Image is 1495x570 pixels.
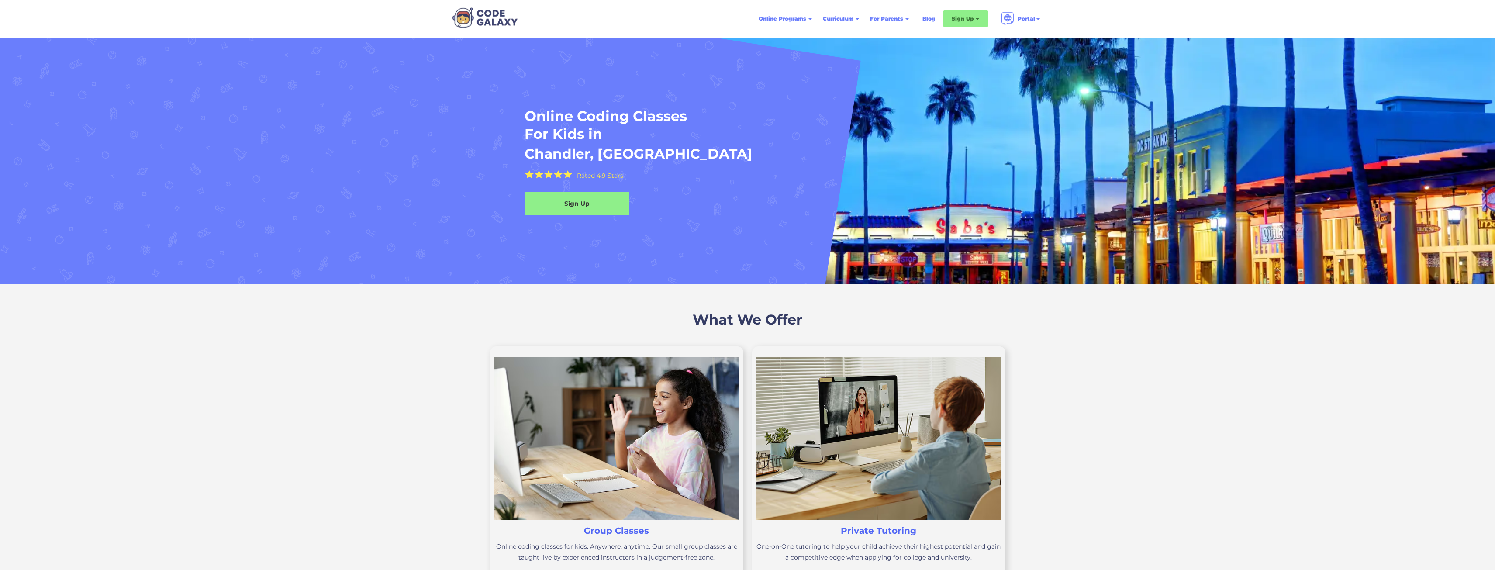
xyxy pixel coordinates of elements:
div: Sign Up [943,10,988,27]
div: Curriculum [818,11,865,27]
img: Yellow Star - the Code Galaxy [544,170,553,179]
h1: Chandler, [GEOGRAPHIC_DATA] [525,145,753,163]
div: Sign Up [952,14,974,23]
img: Yellow Star - the Code Galaxy [535,170,543,179]
div: For Parents [865,11,915,27]
p: One-on-One tutoring to help your child achieve their highest potential and gain a competitive edg... [756,541,1001,563]
a: Blog [917,11,941,27]
div: Sign Up [525,199,629,208]
h1: Online Coding Classes For Kids in [525,107,902,143]
h3: Group Classes [584,525,649,537]
a: Sign Up [525,192,629,215]
div: Portal [996,9,1046,29]
h3: Private Tutoring [841,525,916,537]
div: Online Programs [753,11,818,27]
img: Yellow Star - the Code Galaxy [554,170,563,179]
div: Curriculum [823,14,853,23]
div: Rated 4.9 Stars [577,173,623,179]
div: Online Programs [759,14,806,23]
div: Portal [1018,14,1035,23]
img: Yellow Star - the Code Galaxy [525,170,534,179]
p: Online coding classes for kids. Anywhere, anytime. Our small group classes are taught live by exp... [494,541,739,563]
img: Yellow Star - the Code Galaxy [563,170,572,179]
div: For Parents [870,14,903,23]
